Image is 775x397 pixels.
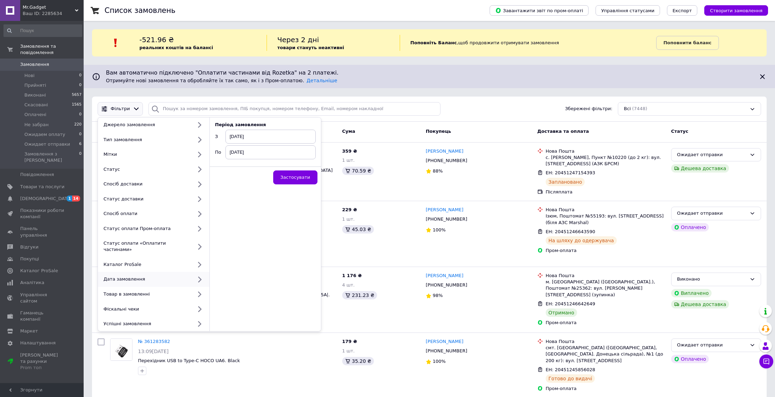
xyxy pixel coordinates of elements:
span: [DATE] [225,145,316,159]
span: 13:09[DATE] [138,349,169,354]
div: Виплачено [671,289,712,297]
button: Чат з покупцем [759,354,773,368]
div: Статус [101,166,192,173]
h1: Список замовлень [105,6,175,15]
span: 179 ₴ [342,339,357,344]
span: 6 [79,141,82,147]
span: 359 ₴ [342,148,357,154]
span: 1 [67,196,72,201]
div: 35.20 ₴ [342,357,374,365]
div: Товар в замовленні [101,291,192,297]
div: Нова Пошта [546,207,666,213]
a: № 361283582 [138,339,170,344]
b: Поповнити баланс [663,40,712,45]
span: Каталог ProSale [20,268,58,274]
div: 70.59 ₴ [342,167,374,175]
span: Покупець [426,129,451,134]
b: реальних коштів на балансі [139,45,213,50]
div: 231.23 ₴ [342,291,377,299]
div: Ваш ID: 2285634 [23,10,84,17]
span: Через 2 дні [277,36,319,44]
input: Пошук [3,24,82,37]
span: 4 шт. [342,282,355,288]
div: Спосіб оплати [101,211,192,217]
span: 88% [433,168,443,174]
span: Mr.Gadget [23,4,75,10]
div: Ожидает отправки [677,151,747,159]
span: Скасовані [24,102,48,108]
a: [PERSON_NAME] [426,207,463,213]
div: На шляху до одержувача [546,236,617,245]
div: Післяплата [546,189,666,195]
div: Тип замовлення [101,137,192,143]
span: 229 ₴ [342,207,357,212]
span: 100% [433,227,446,232]
a: Створити замовлення [697,8,768,13]
div: Дешева доставка [671,300,729,308]
span: Показники роботи компанії [20,207,64,220]
input: Пошук за номером замовлення, ПІБ покупця, номером телефону, Email, номером накладної [148,102,440,116]
span: Управління сайтом [20,292,64,304]
button: Застосувати [273,170,317,184]
span: Гаманець компанії [20,310,64,322]
img: :exclamation: [110,38,121,48]
span: [PHONE_NUMBER] [426,158,467,163]
span: 1 шт. [342,216,355,222]
div: с. [PERSON_NAME], Пункт №10220 (до 2 кг): вул. [STREET_ADDRESS] (АЗК БРСМ) [546,154,666,167]
div: Дата замовлення [101,276,192,282]
div: Нова Пошта [546,273,666,279]
span: Доставка та оплата [537,129,589,134]
div: 45.03 ₴ [342,225,374,234]
div: Отримано [546,308,577,317]
a: [PERSON_NAME] [426,273,463,279]
span: Покупці [20,256,39,262]
span: Повідомлення [20,171,54,178]
div: Пром-оплата [546,320,666,326]
span: (7448) [632,106,647,111]
span: Нові [24,72,34,79]
b: товари стануть неактивні [277,45,344,50]
span: Панель управління [20,226,64,238]
span: 0 [79,151,82,163]
span: ЕН: 20451246643590 [546,229,595,234]
button: Експорт [667,5,698,16]
div: Каталог ProSale [101,261,192,268]
span: Виконані [24,92,46,98]
span: 14 [72,196,80,201]
div: Ожидает отправки [677,342,747,349]
span: Збережені фільтри: [565,106,612,112]
span: Фільтри [111,106,130,112]
span: -521.96 ₴ [139,36,174,44]
div: Ожидает отправки [677,210,747,217]
span: ЕН: 20451247154393 [546,170,595,175]
span: Маркет [20,328,38,334]
span: ЕН: 20451245856028 [546,367,595,372]
div: Джерело замовлення [101,122,192,128]
button: Управління статусами [596,5,660,16]
div: Заплановано [546,178,585,186]
span: 5657 [72,92,82,98]
span: Ожидает отправки [24,141,70,147]
span: 98% [433,293,443,298]
a: Перехідник USB to Type-C HOCO UA6. Black [138,358,240,363]
span: 0 [79,72,82,79]
div: Пром-оплата [546,247,666,254]
div: Нова Пошта [546,338,666,345]
span: Оплачені [24,112,46,118]
div: Період замовлення [215,122,316,130]
span: 1 шт. [342,158,355,163]
span: 0 [79,112,82,118]
span: 1 шт. [342,348,355,353]
span: Налаштування [20,340,56,346]
a: Фото товару [110,338,132,361]
span: 0 [79,131,82,138]
span: Прийняті [24,82,46,89]
span: [PHONE_NUMBER] [426,348,467,353]
button: Завантажити звіт по пром-оплаті [490,5,589,16]
b: Поповніть Баланс [410,40,457,45]
div: Спосіб доставки [101,181,192,187]
span: [DATE] [225,130,316,144]
div: смт. [GEOGRAPHIC_DATA] ([GEOGRAPHIC_DATA], [GEOGRAPHIC_DATA]. Донецька сільрада), №1 (до 200 кг):... [546,345,666,364]
span: Аналітика [20,280,44,286]
div: Готово до видачі [546,374,595,383]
